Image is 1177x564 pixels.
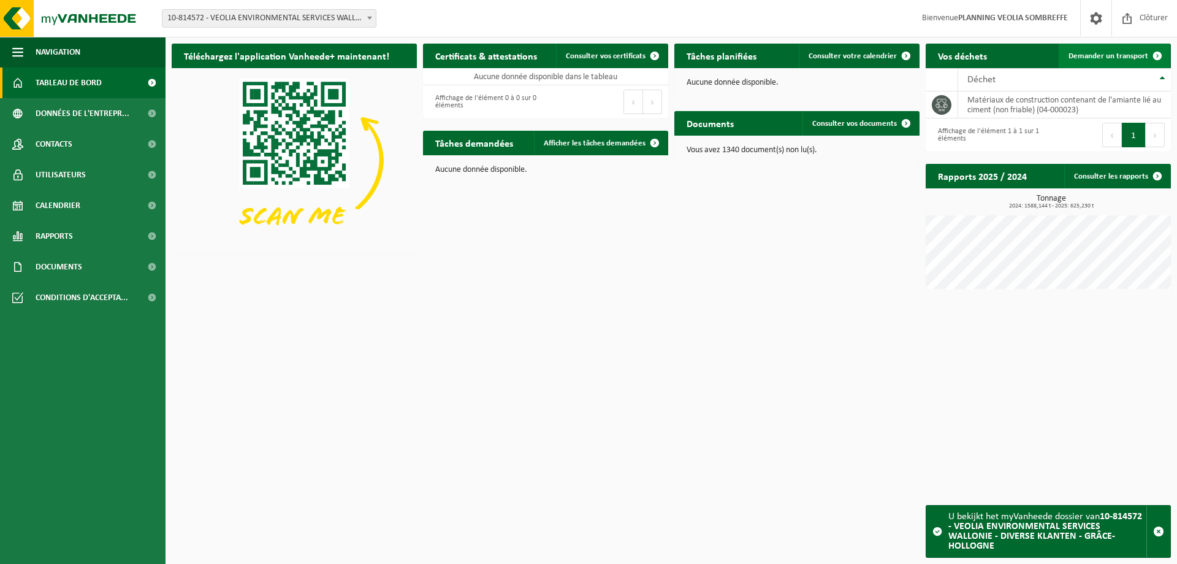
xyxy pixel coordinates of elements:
[36,68,102,98] span: Tableau de bord
[926,164,1039,188] h2: Rapports 2025 / 2024
[1064,164,1170,188] a: Consulter les rapports
[36,37,80,68] span: Navigation
[958,14,1068,23] strong: PLANNING VEOLIA SOMBREFFE
[435,166,656,174] p: Aucune donnée disponible.
[429,88,539,115] div: Affichage de l'élément 0 à 0 sur 0 éléments
[172,44,402,68] h2: Téléchargez l'application Vanheede+ maintenant!
[566,52,646,60] span: Consulter vos certificats
[162,9,376,28] span: 10-814572 - VEOLIA ENVIRONMENTAL SERVICES WALLONIE - DIVERSE KLANTEN - GRÂCE-HOLLOGNE
[926,44,999,68] h2: Vos déchets
[812,120,897,128] span: Consulter vos documents
[932,195,1171,209] h3: Tonnage
[544,139,646,147] span: Afficher les tâches demandées
[534,131,667,155] a: Afficher les tâches demandées
[1102,123,1122,147] button: Previous
[423,44,549,68] h2: Certificats & attestations
[967,75,996,85] span: Déchet
[948,506,1146,557] div: U bekijkt het myVanheede dossier van
[423,68,668,85] td: Aucune donnée disponible dans le tableau
[36,98,129,129] span: Données de l'entrepr...
[799,44,918,68] a: Consulter votre calendrier
[1122,123,1146,147] button: 1
[423,131,525,155] h2: Tâches demandées
[1146,123,1165,147] button: Next
[36,252,82,282] span: Documents
[687,79,907,87] p: Aucune donnée disponible.
[36,129,72,160] span: Contacts
[687,146,907,155] p: Vous avez 1340 document(s) non lu(s).
[623,90,643,114] button: Previous
[643,90,662,114] button: Next
[932,122,1042,149] div: Affichage de l'élément 1 à 1 sur 1 éléments
[674,44,769,68] h2: Tâches planifiées
[162,10,376,27] span: 10-814572 - VEOLIA ENVIRONMENTAL SERVICES WALLONIE - DIVERSE KLANTEN - GRÂCE-HOLLOGNE
[36,160,86,190] span: Utilisateurs
[932,203,1171,209] span: 2024: 1588,144 t - 2025: 625,230 t
[1068,52,1148,60] span: Demander un transport
[556,44,667,68] a: Consulter vos certificats
[36,221,73,252] span: Rapports
[172,68,417,252] img: Download de VHEPlus App
[958,91,1171,118] td: matériaux de construction contenant de l'amiante lié au ciment (non friable) (04-000023)
[802,111,918,136] a: Consulter vos documents
[948,512,1142,551] strong: 10-814572 - VEOLIA ENVIRONMENTAL SERVICES WALLONIE - DIVERSE KLANTEN - GRÂCE-HOLLOGNE
[1059,44,1170,68] a: Demander un transport
[36,190,80,221] span: Calendrier
[36,282,128,313] span: Conditions d'accepta...
[809,52,897,60] span: Consulter votre calendrier
[674,111,746,135] h2: Documents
